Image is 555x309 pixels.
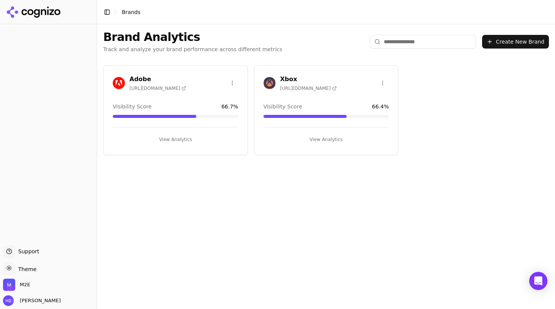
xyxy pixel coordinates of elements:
[3,279,15,291] img: M2E
[221,103,238,110] span: 66.7 %
[129,75,186,84] h3: Adobe
[113,103,151,110] span: Visibility Score
[280,85,337,91] span: [URL][DOMAIN_NAME]
[103,30,282,44] h1: Brand Analytics
[113,133,238,146] button: View Analytics
[15,248,39,255] span: Support
[372,103,389,110] span: 66.4 %
[482,35,549,49] button: Create New Brand
[3,295,14,306] img: Hakan Degirmenci
[15,266,36,272] span: Theme
[280,75,337,84] h3: Xbox
[529,272,547,290] div: Open Intercom Messenger
[263,133,389,146] button: View Analytics
[3,279,30,291] button: Open organization switcher
[3,295,61,306] button: Open user button
[113,77,125,89] img: Adobe
[129,85,186,91] span: [URL][DOMAIN_NAME]
[17,297,61,304] span: [PERSON_NAME]
[263,103,302,110] span: Visibility Score
[263,77,276,89] img: Xbox
[20,281,30,288] span: M2E
[103,45,282,53] p: Track and analyze your brand performance across different metrics
[122,9,140,15] span: Brands
[122,8,140,16] nav: breadcrumb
